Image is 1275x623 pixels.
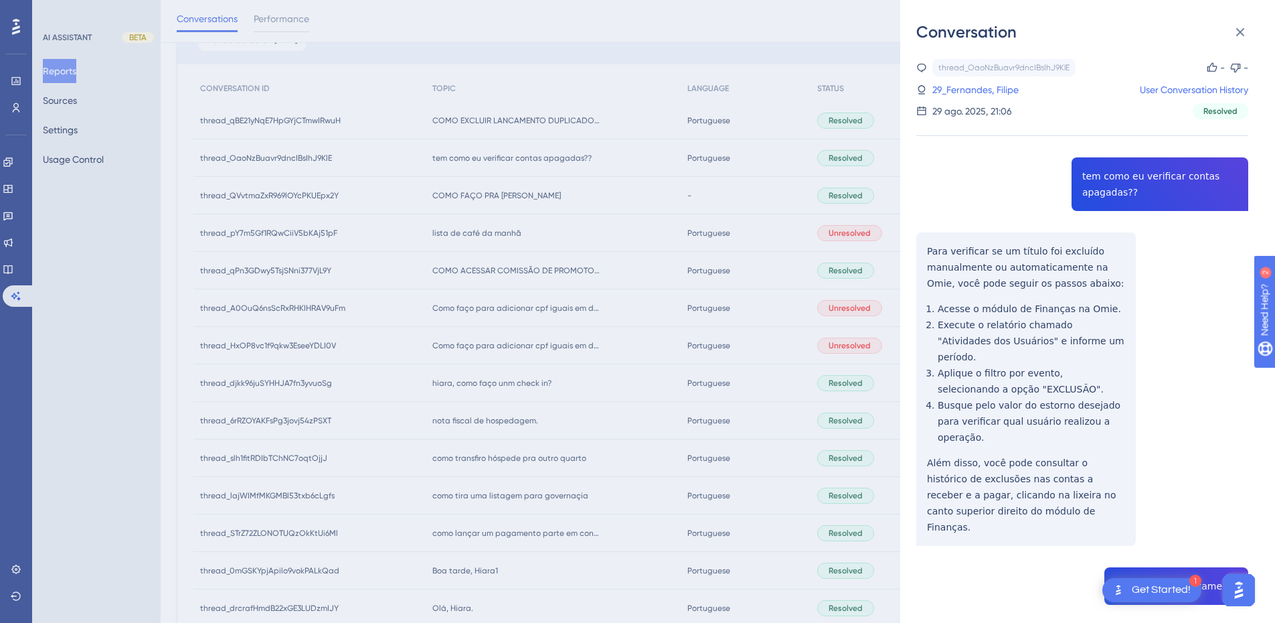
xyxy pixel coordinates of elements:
[1189,575,1201,587] div: 1
[1203,106,1238,117] span: Resolved
[1220,60,1225,76] div: -
[1219,570,1259,610] iframe: UserGuiding AI Assistant Launcher
[1102,578,1201,602] div: Open Get Started! checklist, remaining modules: 1
[31,3,84,19] span: Need Help?
[1110,582,1126,598] img: launcher-image-alternative-text
[1244,60,1248,76] div: -
[1140,82,1248,98] a: User Conversation History
[1132,583,1191,598] div: Get Started!
[916,21,1259,43] div: Conversation
[93,7,97,17] div: 2
[938,62,1070,73] div: thread_OaoNzBuavr9dncIBsIhJ9KlE
[932,82,1019,98] a: 29_Fernandes, Filipe
[932,103,1012,119] div: 29 ago. 2025, 21:06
